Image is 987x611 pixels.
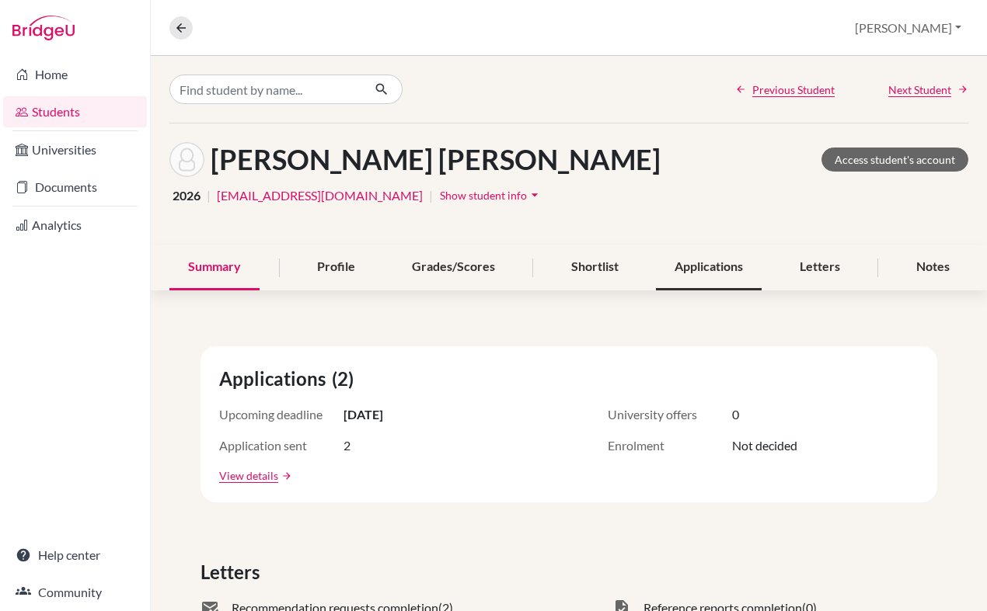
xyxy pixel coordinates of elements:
[169,75,362,104] input: Find student by name...
[298,245,374,290] div: Profile
[344,436,351,455] span: 2
[429,186,433,205] span: |
[439,183,543,207] button: Show student infoarrow_drop_down
[393,245,514,290] div: Grades/Scores
[3,577,147,608] a: Community
[169,142,204,177] img: Ngoc Hoang Chau Nguyen's avatar
[888,82,951,98] span: Next Student
[3,172,147,203] a: Documents
[656,245,762,290] div: Applications
[3,210,147,241] a: Analytics
[219,405,344,424] span: Upcoming deadline
[781,245,859,290] div: Letters
[332,365,360,393] span: (2)
[3,96,147,127] a: Students
[848,13,968,43] button: [PERSON_NAME]
[278,470,292,481] a: arrow_forward
[752,82,835,98] span: Previous Student
[219,436,344,455] span: Application sent
[344,405,383,424] span: [DATE]
[3,540,147,571] a: Help center
[173,186,201,205] span: 2026
[219,365,332,393] span: Applications
[821,148,968,172] a: Access student's account
[207,186,211,205] span: |
[527,187,542,203] i: arrow_drop_down
[732,405,739,424] span: 0
[608,405,732,424] span: University offers
[12,16,75,40] img: Bridge-U
[735,82,835,98] a: Previous Student
[732,436,797,455] span: Not decided
[888,82,968,98] a: Next Student
[211,143,661,176] h1: [PERSON_NAME] [PERSON_NAME]
[201,558,266,586] span: Letters
[217,186,423,205] a: [EMAIL_ADDRESS][DOMAIN_NAME]
[440,189,527,202] span: Show student info
[219,467,278,484] a: View details
[169,245,260,290] div: Summary
[3,134,147,165] a: Universities
[553,245,637,290] div: Shortlist
[608,436,732,455] span: Enrolment
[898,245,968,290] div: Notes
[3,59,147,90] a: Home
